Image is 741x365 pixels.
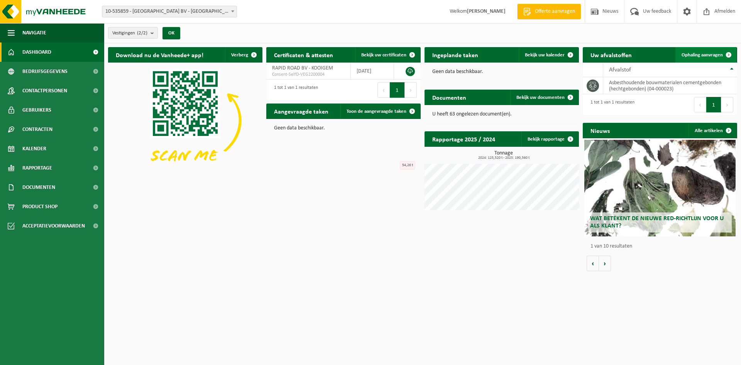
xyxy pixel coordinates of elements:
[355,47,420,63] a: Bekijk uw certificaten
[521,131,578,147] a: Bekijk rapportage
[22,62,68,81] span: Bedrijfsgegevens
[519,47,578,63] a: Bekijk uw kalender
[162,27,180,39] button: OK
[22,197,58,216] span: Product Shop
[102,6,237,17] span: 10-535859 - RAPID ROAD BV - KOOIGEM
[584,140,736,236] a: Wat betekent de nieuwe RED-richtlijn voor u als klant?
[721,97,733,112] button: Next
[340,104,420,119] a: Toon de aangevraagde taken
[428,156,579,160] span: 2024: 125,520 t - 2025: 190,560 t
[587,256,599,271] button: Vorige
[590,216,724,229] span: Wat betekent de nieuwe RED-richtlijn voor u als klant?
[517,4,581,19] a: Offerte aanvragen
[432,112,571,117] p: U heeft 63 ongelezen document(en).
[361,53,406,58] span: Bekijk uw certificaten
[225,47,262,63] button: Verberg
[22,23,46,42] span: Navigatie
[270,81,318,98] div: 1 tot 1 van 1 resultaten
[432,69,571,75] p: Geen data beschikbaar.
[516,95,565,100] span: Bekijk uw documenten
[609,67,631,73] span: Afvalstof
[22,178,55,197] span: Documenten
[272,71,345,78] span: Consent-SelfD-VEG2200004
[22,216,85,236] span: Acceptatievoorwaarden
[583,47,639,62] h2: Uw afvalstoffen
[590,244,733,249] p: 1 van 10 resultaten
[22,100,51,120] span: Gebruikers
[347,109,406,114] span: Toon de aangevraagde taken
[22,81,67,100] span: Contactpersonen
[428,151,579,160] h3: Tonnage
[390,82,405,98] button: 1
[22,158,52,178] span: Rapportage
[425,47,486,62] h2: Ingeplande taken
[22,42,51,62] span: Dashboard
[525,53,565,58] span: Bekijk uw kalender
[694,97,706,112] button: Previous
[351,63,394,80] td: [DATE]
[137,31,147,36] count: (2/2)
[377,82,390,98] button: Previous
[405,82,417,98] button: Next
[231,53,248,58] span: Verberg
[108,63,262,178] img: Download de VHEPlus App
[603,77,737,94] td: asbesthoudende bouwmaterialen cementgebonden (hechtgebonden) (04-000023)
[108,27,158,39] button: Vestigingen(2/2)
[266,104,336,119] h2: Aangevraagde taken
[272,65,333,71] span: RAPID ROAD BV - KOOIGEM
[274,126,413,131] p: Geen data beschikbaar.
[682,53,723,58] span: Ophaling aanvragen
[467,8,506,14] strong: [PERSON_NAME]
[112,27,147,39] span: Vestigingen
[599,256,611,271] button: Volgende
[675,47,736,63] a: Ophaling aanvragen
[583,123,617,138] h2: Nieuws
[425,90,474,105] h2: Documenten
[533,8,577,15] span: Offerte aanvragen
[587,96,634,113] div: 1 tot 1 van 1 resultaten
[22,139,46,158] span: Kalender
[706,97,721,112] button: 1
[689,123,736,138] a: Alle artikelen
[266,47,341,62] h2: Certificaten & attesten
[108,47,211,62] h2: Download nu de Vanheede+ app!
[22,120,52,139] span: Contracten
[510,90,578,105] a: Bekijk uw documenten
[425,131,503,146] h2: Rapportage 2025 / 2024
